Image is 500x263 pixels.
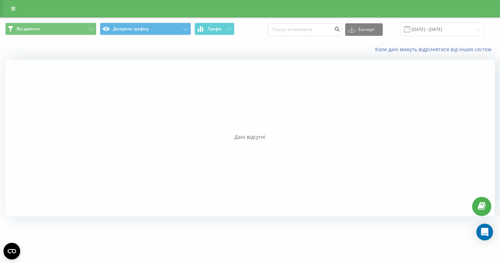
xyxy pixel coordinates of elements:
[3,243,20,260] button: Open CMP widget
[208,26,222,31] span: Графік
[476,224,493,240] div: Open Intercom Messenger
[268,23,342,36] input: Пошук за номером
[5,134,495,141] div: Дані відсутні
[100,23,191,35] button: Джерела трафіку
[17,26,40,32] span: Всі дзвінки
[5,23,96,35] button: Всі дзвінки
[345,23,383,36] button: Експорт
[375,46,495,53] a: Коли дані можуть відрізнятися вiд інших систем
[195,23,235,35] button: Графік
